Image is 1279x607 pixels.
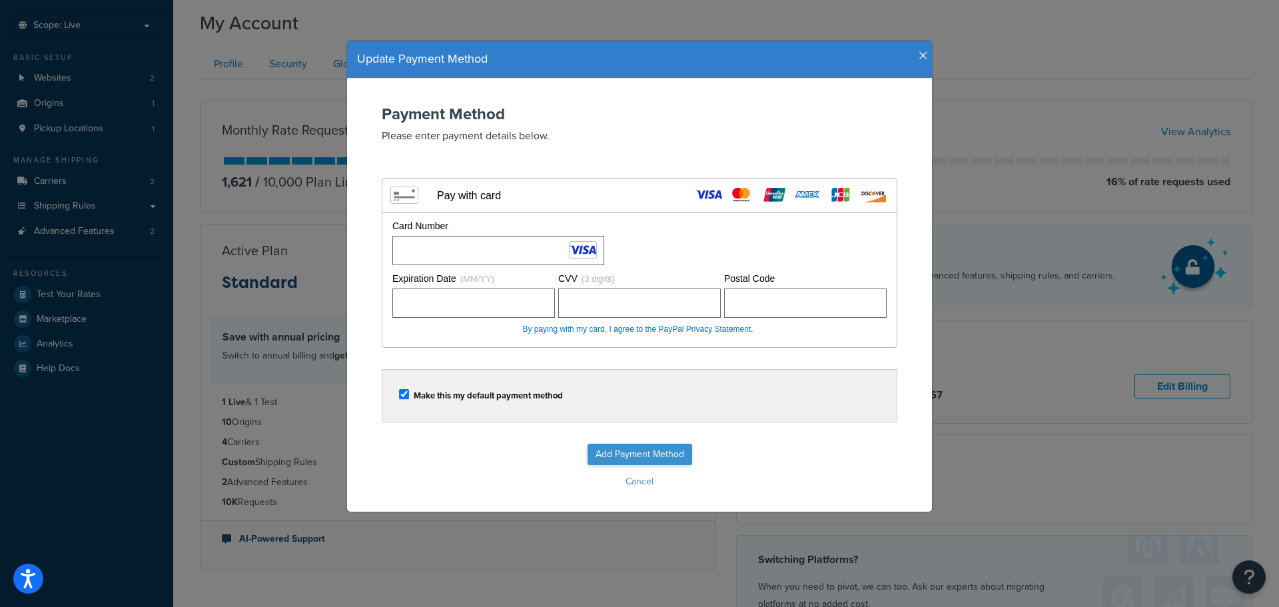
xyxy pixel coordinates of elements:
input: Add Payment Method [588,444,692,465]
button: Cancel [360,472,919,492]
iframe: Secure Credit Card Frame - Credit Card Number [398,237,598,265]
div: CVV [558,273,721,286]
div: Pay with card [437,189,501,202]
div: Expiration Date [392,273,555,286]
p: Please enter payment details below. [382,128,897,143]
a: By paying with my card, I agree to the PayPal Privacy Statement. [522,324,753,334]
h4: Update Payment Method [357,51,922,68]
div: Card Number [392,220,604,233]
h2: Payment Method [382,105,897,123]
span: (3 digits) [582,274,615,284]
iframe: Secure Credit Card Frame - CVV [564,289,715,317]
div: Postal Code [724,273,887,286]
iframe: Secure Credit Card Frame - Postal Code [730,289,881,317]
label: Make this my default payment method [414,390,563,400]
span: (MM/YY) [460,274,494,284]
iframe: Secure Credit Card Frame - Expiration Date [398,289,549,317]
